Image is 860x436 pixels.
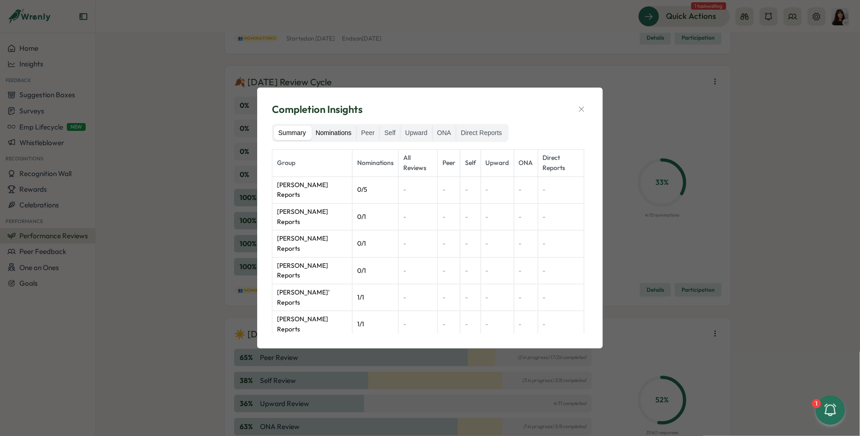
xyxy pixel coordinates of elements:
[460,230,481,257] td: -
[514,257,538,284] td: -
[538,150,584,177] th: Direct Reports
[460,150,481,177] th: Self
[460,203,481,230] td: -
[481,177,514,203] td: -
[460,284,481,311] td: -
[816,395,845,425] button: 1
[437,257,460,284] td: -
[514,150,538,177] th: ONA
[357,126,380,141] label: Peer
[311,126,356,141] label: Nominations
[272,177,353,203] td: [PERSON_NAME] Reports
[538,230,584,257] td: -
[398,230,437,257] td: -
[538,203,584,230] td: -
[272,230,353,257] td: [PERSON_NAME] Reports
[398,257,437,284] td: -
[538,284,584,311] td: -
[437,203,460,230] td: -
[398,284,437,311] td: -
[481,257,514,284] td: -
[272,102,363,117] span: Completion Insights
[456,126,507,141] label: Direct Reports
[514,203,538,230] td: -
[437,230,460,257] td: -
[352,203,398,230] td: 0 / 1
[352,284,398,311] td: 1 / 1
[481,230,514,257] td: -
[352,177,398,203] td: 0 / 5
[433,126,456,141] label: ONA
[352,311,398,338] td: 1 / 1
[272,284,353,311] td: [PERSON_NAME]' Reports
[272,311,353,338] td: [PERSON_NAME] Reports
[481,203,514,230] td: -
[437,177,460,203] td: -
[274,126,311,141] label: Summary
[398,311,437,338] td: -
[481,150,514,177] th: Upward
[352,230,398,257] td: 0 / 1
[398,177,437,203] td: -
[481,284,514,311] td: -
[514,177,538,203] td: -
[398,203,437,230] td: -
[352,257,398,284] td: 0 / 1
[460,311,481,338] td: -
[272,150,353,177] th: Group
[437,284,460,311] td: -
[481,311,514,338] td: -
[812,399,821,408] div: 1
[538,177,584,203] td: -
[514,311,538,338] td: -
[437,311,460,338] td: -
[401,126,432,141] label: Upward
[538,311,584,338] td: -
[272,257,353,284] td: [PERSON_NAME] Reports
[460,257,481,284] td: -
[437,150,460,177] th: Peer
[514,284,538,311] td: -
[352,150,398,177] th: Nominations
[514,230,538,257] td: -
[538,257,584,284] td: -
[272,203,353,230] td: [PERSON_NAME] Reports
[460,177,481,203] td: -
[380,126,400,141] label: Self
[398,150,437,177] th: All Reviews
